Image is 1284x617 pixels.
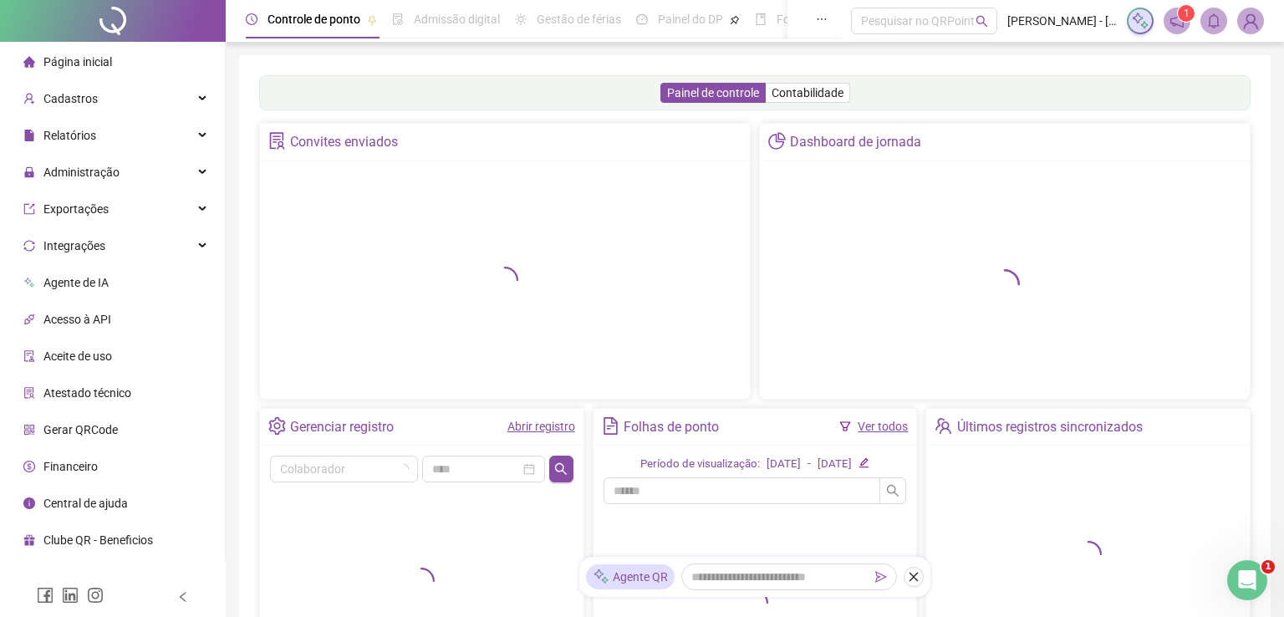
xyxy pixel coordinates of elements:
[554,462,568,476] span: search
[43,55,112,69] span: Página inicial
[886,484,899,497] span: search
[43,497,128,510] span: Central de ajuda
[87,587,104,604] span: instagram
[1178,5,1195,22] sup: 1
[1238,8,1263,33] img: 56385
[808,456,811,473] div: -
[43,349,112,363] span: Aceite de uso
[777,13,884,26] span: Folha de pagamento
[537,13,621,26] span: Gestão de férias
[859,457,869,468] span: edit
[741,589,768,616] span: loading
[818,456,852,473] div: [DATE]
[23,166,35,178] span: lock
[875,571,887,583] span: send
[267,13,360,26] span: Controle de ponto
[23,497,35,509] span: info-circle
[1227,560,1267,600] iframe: Intercom live chat
[816,13,828,25] span: ellipsis
[23,203,35,215] span: export
[990,269,1020,299] span: loading
[177,591,189,603] span: left
[268,132,286,150] span: solution
[23,461,35,472] span: dollar
[772,86,843,99] span: Contabilidade
[908,571,920,583] span: close
[515,13,527,25] span: sun
[43,533,153,547] span: Clube QR - Beneficios
[790,128,921,156] div: Dashboard de jornada
[43,386,131,400] span: Atestado técnico
[640,456,760,473] div: Período de visualização:
[43,239,105,252] span: Integrações
[392,13,404,25] span: file-done
[976,15,988,28] span: search
[624,413,719,441] div: Folhas de ponto
[43,166,120,179] span: Administração
[586,564,675,589] div: Agente QR
[62,587,79,604] span: linkedin
[768,132,786,150] span: pie-chart
[767,456,801,473] div: [DATE]
[1169,13,1185,28] span: notification
[43,423,118,436] span: Gerar QRCode
[43,202,109,216] span: Exportações
[23,314,35,325] span: api
[658,13,723,26] span: Painel do DP
[1007,12,1117,30] span: [PERSON_NAME] - [PERSON_NAME]
[23,534,35,546] span: gift
[636,13,648,25] span: dashboard
[593,569,609,586] img: sparkle-icon.fc2bf0ac1784a2077858766a79e2daf3.svg
[602,417,619,435] span: file-text
[957,413,1143,441] div: Últimos registros sincronizados
[1206,13,1221,28] span: bell
[23,130,35,141] span: file
[667,86,759,99] span: Painel de controle
[246,13,257,25] span: clock-circle
[290,128,398,156] div: Convites enviados
[935,417,952,435] span: team
[43,92,98,105] span: Cadastros
[290,413,394,441] div: Gerenciar registro
[23,240,35,252] span: sync
[507,420,575,433] a: Abrir registro
[730,15,740,25] span: pushpin
[492,267,518,293] span: loading
[1261,560,1275,574] span: 1
[414,13,500,26] span: Admissão digital
[755,13,767,25] span: book
[43,129,96,142] span: Relatórios
[23,424,35,436] span: qrcode
[268,417,286,435] span: setting
[43,460,98,473] span: Financeiro
[23,387,35,399] span: solution
[1131,12,1149,30] img: sparkle-icon.fc2bf0ac1784a2077858766a79e2daf3.svg
[43,276,109,289] span: Agente de IA
[1075,541,1102,568] span: loading
[399,464,409,474] span: loading
[367,15,377,25] span: pushpin
[23,56,35,68] span: home
[43,313,111,326] span: Acesso à API
[1184,8,1190,19] span: 1
[408,568,435,594] span: loading
[23,93,35,105] span: user-add
[23,350,35,362] span: audit
[839,421,851,432] span: filter
[37,587,53,604] span: facebook
[858,420,908,433] a: Ver todos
